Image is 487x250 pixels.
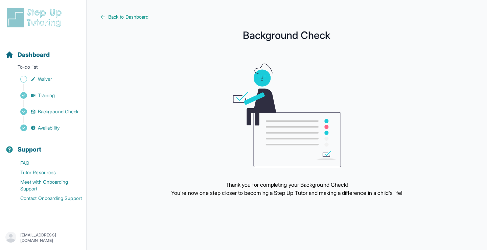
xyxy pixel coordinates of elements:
button: Support [3,134,84,157]
span: Back to Dashboard [108,14,148,20]
a: Meet with Onboarding Support [5,177,86,194]
a: FAQ [5,158,86,168]
span: Dashboard [18,50,50,60]
a: Availability [5,123,86,133]
button: [EMAIL_ADDRESS][DOMAIN_NAME] [5,232,81,244]
span: Support [18,145,42,154]
span: Waiver [38,76,52,83]
span: Availability [38,124,60,131]
span: Background Check [38,108,78,115]
img: logo [5,7,66,28]
p: To-do list [3,64,84,73]
a: Background Check [5,107,86,116]
a: Dashboard [5,50,50,60]
a: Training [5,91,86,100]
p: You're now one step closer to becoming a Step Up Tutor and making a difference in a child's life! [171,189,402,197]
p: Thank you for completing your Background Check! [171,181,402,189]
h1: Background Check [100,31,473,39]
button: Dashboard [3,39,84,62]
span: Training [38,92,55,99]
img: meeting graphic [233,64,341,167]
p: [EMAIL_ADDRESS][DOMAIN_NAME] [20,232,81,243]
a: Waiver [5,74,86,84]
a: Back to Dashboard [100,14,473,20]
a: Contact Onboarding Support [5,194,86,203]
a: Tutor Resources [5,168,86,177]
